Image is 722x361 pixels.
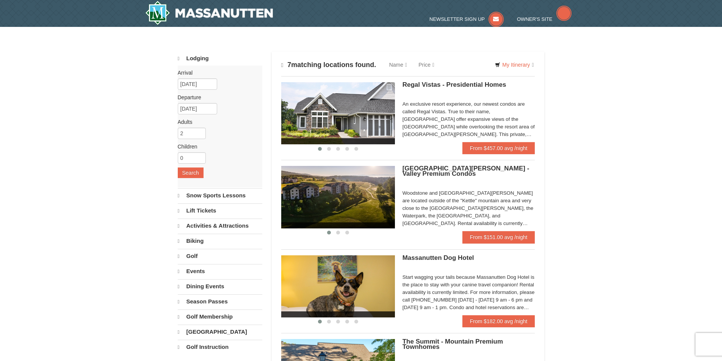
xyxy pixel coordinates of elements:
[490,59,539,70] a: My Itinerary
[178,69,257,77] label: Arrival
[403,165,529,177] span: [GEOGRAPHIC_DATA][PERSON_NAME] - Valley Premium Condos
[145,1,273,25] img: Massanutten Resort Logo
[178,52,262,66] a: Lodging
[178,294,262,309] a: Season Passes
[403,189,535,227] div: Woodstone and [GEOGRAPHIC_DATA][PERSON_NAME] are located outside of the "Kettle" mountain area an...
[429,16,485,22] span: Newsletter Sign Up
[403,338,503,350] span: The Summit - Mountain Premium Townhomes
[178,325,262,339] a: [GEOGRAPHIC_DATA]
[178,309,262,324] a: Golf Membership
[178,188,262,203] a: Snow Sports Lessons
[178,340,262,354] a: Golf Instruction
[462,142,535,154] a: From $457.00 avg /night
[384,57,413,72] a: Name
[145,1,273,25] a: Massanutten Resort
[517,16,553,22] span: Owner's Site
[178,219,262,233] a: Activities & Attractions
[403,254,474,261] span: Massanutten Dog Hotel
[429,16,504,22] a: Newsletter Sign Up
[517,16,572,22] a: Owner's Site
[403,273,535,311] div: Start wagging your tails because Massanutten Dog Hotel is the place to stay with your canine trav...
[462,231,535,243] a: From $151.00 avg /night
[178,279,262,294] a: Dining Events
[403,100,535,138] div: An exclusive resort experience, our newest condos are called Regal Vistas. True to their name, [G...
[413,57,440,72] a: Price
[178,234,262,248] a: Biking
[462,315,535,327] a: From $182.00 avg /night
[403,81,506,88] span: Regal Vistas - Presidential Homes
[178,118,257,126] label: Adults
[178,249,262,263] a: Golf
[178,264,262,278] a: Events
[178,167,204,178] button: Search
[178,203,262,218] a: Lift Tickets
[178,143,257,150] label: Children
[178,94,257,101] label: Departure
